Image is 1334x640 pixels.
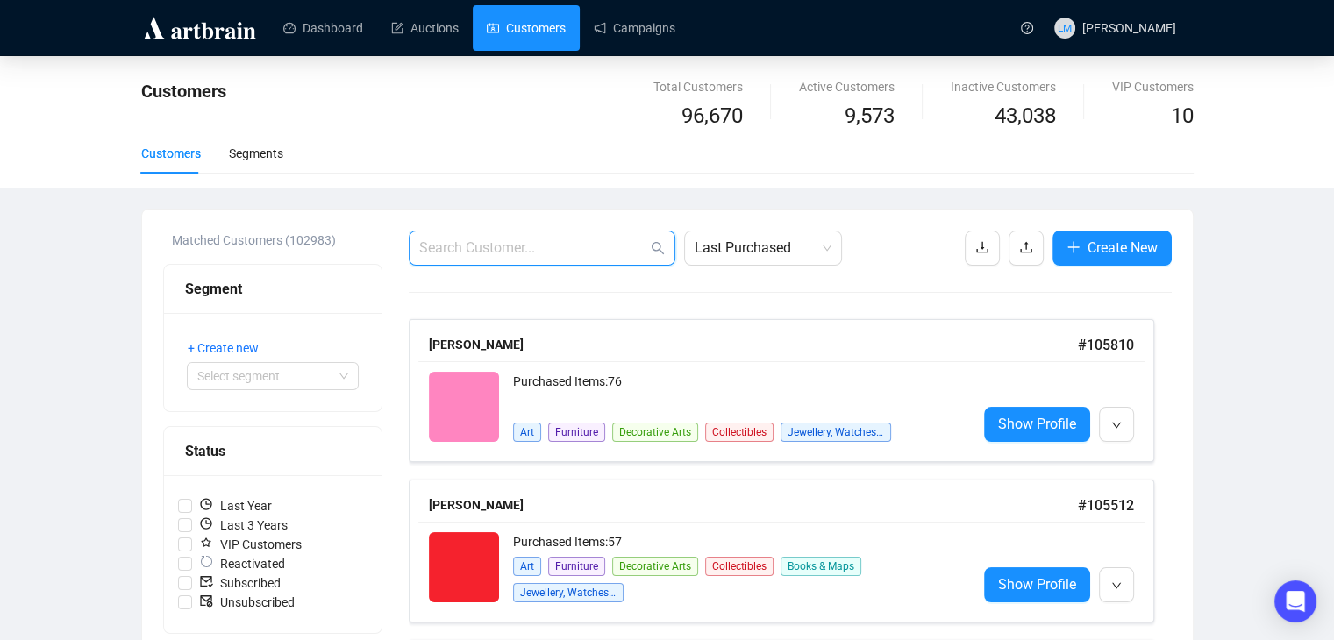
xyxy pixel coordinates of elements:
[998,413,1076,435] span: Show Profile
[695,231,831,265] span: Last Purchased
[548,557,605,576] span: Furniture
[845,100,895,133] span: 9,573
[409,319,1172,462] a: [PERSON_NAME]#105810Purchased Items:76ArtFurnitureDecorative ArtsCollectiblesJewellery, Watches &...
[429,495,1078,515] div: [PERSON_NAME]
[141,144,201,163] div: Customers
[513,557,541,576] span: Art
[1019,240,1033,254] span: upload
[1057,19,1072,36] span: LM
[781,423,891,442] span: Jewellery, Watches & Designer
[1274,580,1316,622] div: Open Intercom Messenger
[1078,337,1134,353] span: # 105810
[429,335,1078,354] div: [PERSON_NAME]
[651,241,665,255] span: search
[1066,240,1081,254] span: plus
[229,144,283,163] div: Segments
[1088,237,1158,259] span: Create New
[984,567,1090,602] a: Show Profile
[141,14,259,42] img: logo
[1112,77,1194,96] div: VIP Customers
[141,81,226,102] span: Customers
[192,573,288,593] span: Subscribed
[513,532,963,554] div: Purchased Items: 57
[612,423,698,442] span: Decorative Arts
[995,100,1056,133] span: 43,038
[1082,21,1176,35] span: [PERSON_NAME]
[185,278,360,300] div: Segment
[188,338,259,358] span: + Create new
[192,516,295,535] span: Last 3 Years
[951,77,1056,96] div: Inactive Customers
[1052,231,1172,266] button: Create New
[781,557,861,576] span: Books & Maps
[1021,22,1033,34] span: question-circle
[984,407,1090,442] a: Show Profile
[548,423,605,442] span: Furniture
[653,77,743,96] div: Total Customers
[705,557,774,576] span: Collectibles
[192,535,309,554] span: VIP Customers
[513,423,541,442] span: Art
[681,100,743,133] span: 96,670
[513,372,963,407] div: Purchased Items: 76
[998,573,1076,595] span: Show Profile
[172,231,382,250] div: Matched Customers (102983)
[391,5,459,51] a: Auctions
[594,5,675,51] a: Campaigns
[192,593,302,612] span: Unsubscribed
[283,5,363,51] a: Dashboard
[1078,497,1134,514] span: # 105512
[513,583,624,602] span: Jewellery, Watches & Designer
[799,77,895,96] div: Active Customers
[705,423,774,442] span: Collectibles
[192,554,292,573] span: Reactivated
[487,5,566,51] a: Customers
[187,334,273,362] button: + Create new
[1111,580,1122,591] span: down
[612,557,698,576] span: Decorative Arts
[185,440,360,462] div: Status
[1111,420,1122,430] span: down
[975,240,989,254] span: download
[1171,103,1194,128] span: 10
[409,480,1172,622] a: [PERSON_NAME]#105512Purchased Items:57ArtFurnitureDecorative ArtsCollectiblesBooks & MapsJeweller...
[419,238,647,259] input: Search Customer...
[192,496,279,516] span: Last Year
